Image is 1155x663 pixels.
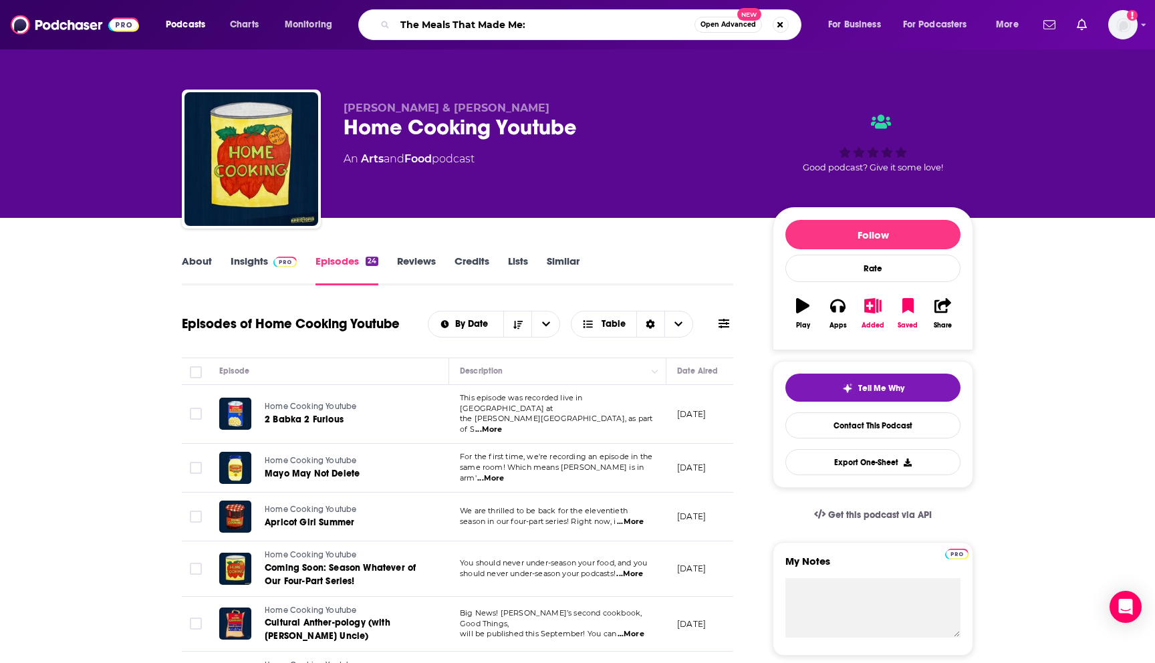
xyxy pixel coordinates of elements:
span: Get this podcast via API [828,509,932,521]
span: Coming Soon: Season Whatever of Our Four-Part Series! [265,562,416,587]
a: Home Cooking Youtube [265,605,425,617]
a: Mayo May Not Delete [265,467,424,481]
button: Show profile menu [1108,10,1138,39]
a: Coming Soon: Season Whatever of Our Four-Part Series! [265,561,425,588]
button: open menu [894,14,987,35]
a: InsightsPodchaser Pro [231,255,297,285]
span: Toggle select row [190,408,202,420]
a: Home Cooking Youtube [265,455,424,467]
button: open menu [275,14,350,35]
span: New [737,8,761,21]
button: Sort Direction [503,311,531,337]
span: For the first time, we're recording an episode in the [460,452,652,461]
button: Share [926,289,960,338]
span: This episode was recorded live in [GEOGRAPHIC_DATA] at [460,393,583,413]
span: Toggle select row [190,618,202,630]
a: Home Cooking Youtube [265,401,424,413]
h1: Episodes of Home Cooking Youtube [182,315,400,332]
img: tell me why sparkle [842,383,853,394]
div: 24 [366,257,378,266]
span: Big News! [PERSON_NAME]’s second cookbook, Good Things, [460,608,642,628]
span: For Business [828,15,881,34]
div: Saved [898,321,918,329]
span: Good podcast? Give it some love! [803,162,943,172]
a: Home Cooking Youtube [265,549,425,561]
span: 2 Babka 2 Furious [265,414,344,425]
button: Follow [785,220,960,249]
div: Rate [785,255,960,282]
span: Logged in as BaltzandCompany [1108,10,1138,39]
span: will be published this September! You can [460,629,616,638]
p: [DATE] [677,563,706,574]
span: Toggle select row [190,511,202,523]
a: Apricot Girl Summer [265,516,424,529]
span: Mayo May Not Delete [265,468,360,479]
a: Home Cooking Youtube [265,504,424,516]
img: User Profile [1108,10,1138,39]
div: Description [460,363,503,379]
button: Play [785,289,820,338]
div: Share [934,321,952,329]
h2: Choose List sort [428,311,561,338]
span: Table [602,319,626,329]
p: [DATE] [677,462,706,473]
button: open menu [819,14,898,35]
p: [DATE] [677,408,706,420]
img: Podchaser Pro [945,549,969,559]
span: same room! Which means [PERSON_NAME] is in arm' [460,462,644,483]
button: Column Actions [647,364,663,380]
div: Search podcasts, credits, & more... [371,9,814,40]
a: Contact This Podcast [785,412,960,438]
a: Charts [221,14,267,35]
span: Monitoring [285,15,332,34]
span: Home Cooking Youtube [265,456,356,465]
span: ...More [475,424,502,435]
button: Saved [890,289,925,338]
div: Apps [829,321,847,329]
a: Show notifications dropdown [1038,13,1061,36]
div: Episode [219,363,249,379]
a: Arts [361,152,384,165]
span: We are thrilled to be back for the eleventieth [460,506,628,515]
span: Home Cooking Youtube [265,606,356,615]
img: Podchaser - Follow, Share and Rate Podcasts [11,12,139,37]
span: Home Cooking Youtube [265,402,356,411]
span: should never under-season your podcasts! [460,569,616,578]
a: About [182,255,212,285]
button: Apps [820,289,855,338]
a: Show notifications dropdown [1071,13,1092,36]
a: Cultural Anther-pology (with [PERSON_NAME] Uncle) [265,616,425,643]
div: Sort Direction [636,311,664,337]
input: Search podcasts, credits, & more... [395,14,694,35]
img: Home Cooking Youtube [184,92,318,226]
button: open menu [156,14,223,35]
span: Tell Me Why [858,383,904,394]
span: and [384,152,404,165]
span: Open Advanced [700,21,756,28]
button: Choose View [571,311,693,338]
div: Open Intercom Messenger [1110,591,1142,623]
svg: Add a profile image [1127,10,1138,21]
span: ...More [618,629,644,640]
button: tell me why sparkleTell Me Why [785,374,960,402]
a: Lists [508,255,528,285]
a: Similar [547,255,580,285]
span: Home Cooking Youtube [265,505,356,514]
div: Added [862,321,884,329]
button: Added [856,289,890,338]
span: More [996,15,1019,34]
button: open menu [987,14,1035,35]
a: Credits [455,255,489,285]
span: Toggle select row [190,462,202,474]
span: ...More [617,517,644,527]
span: ...More [616,569,643,579]
img: Podchaser Pro [273,257,297,267]
span: Apricot Girl Summer [265,517,354,528]
button: Export One-Sheet [785,449,960,475]
span: Home Cooking Youtube [265,550,356,559]
span: Charts [230,15,259,34]
span: You should never under-season your food, and you [460,558,647,567]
